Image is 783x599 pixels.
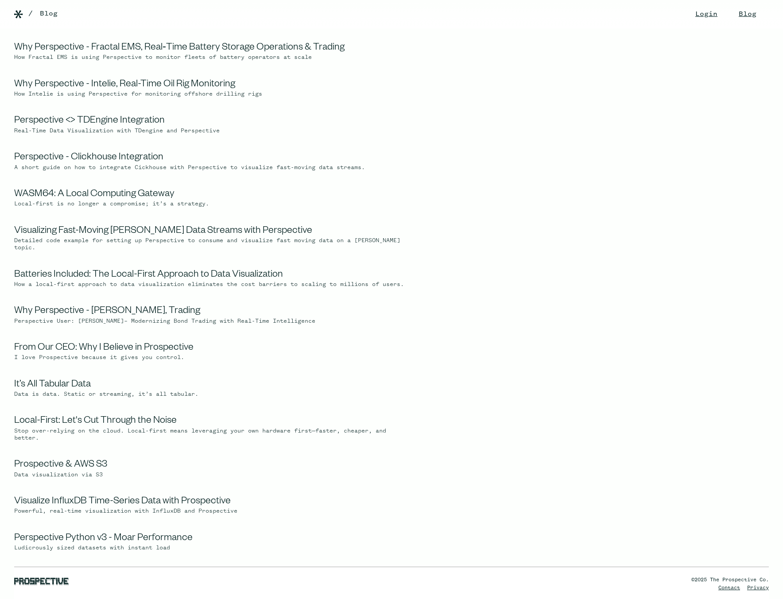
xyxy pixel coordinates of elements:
div: Real-Time Data Visualization with TDengine and Perspective [14,128,411,135]
a: Visualizing Fast-Moving [PERSON_NAME] Data Streams with Perspective [14,226,312,237]
div: Local-first is no longer a compromise; it’s a strategy. [14,201,411,208]
a: Perspective <> TDEngine Integration [14,116,165,127]
a: Perspective Python v3 - Moar Performance [14,533,193,544]
div: Data visualization via S3 [14,471,411,479]
a: Batteries Included: The Local-First Approach to Data Visualization [14,270,283,281]
a: Local-First: Let's Cut Through the Noise [14,416,177,427]
a: Contact [718,585,740,591]
a: Why Perspective - Intelie, Real-Time Oil Rig Monitoring [14,80,235,90]
a: Prospective & AWS S3 [14,460,107,471]
div: Powerful, real-time visualization with InfluxDB and Prospective [14,508,411,515]
div: ©2025 The Prospective Co. [691,576,769,584]
a: Privacy [747,585,769,591]
div: How Intelie is using Perspective for monitoring offshore drilling rigs [14,91,411,98]
div: Detailed code example for setting up Perspective to consume and visualize fast moving data on a [... [14,237,411,252]
div: How Fractal EMS is using Perspective to monitor fleets of battery operators at scale [14,54,411,61]
a: From Our CEO: Why I Believe in Prospective [14,343,194,354]
div: How a local-first approach to data visualization eliminates the cost barriers to scaling to milli... [14,281,411,288]
a: Why Perspective - [PERSON_NAME], Trading [14,306,200,317]
div: Data is data. Static or streaming, it’s all tabular. [14,391,411,398]
a: Blog [40,8,58,19]
div: Stop over-relying on the cloud. Local-first means leveraging your own hardware first—faster, chea... [14,428,411,442]
a: Visualize InfluxDB Time-Series Data with Prospective [14,497,231,507]
div: I love Prospective because it gives you control. [14,354,411,361]
a: It’s All Tabular Data [14,380,91,390]
div: Perspective User: [PERSON_NAME]– Modernizing Bond Trading with Real-Time Intelligence [14,318,411,325]
a: Perspective - Clickhouse Integration [14,153,163,163]
a: Why Perspective - Fractal EMS, Real‑Time Battery Storage Operations & Trading [14,43,345,54]
div: / [28,8,33,19]
a: WASM64: A Local Computing Gateway [14,189,174,200]
div: A short guide on how to integrate Cickhouse with Perspective to visualize fast-moving data streams. [14,164,411,171]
